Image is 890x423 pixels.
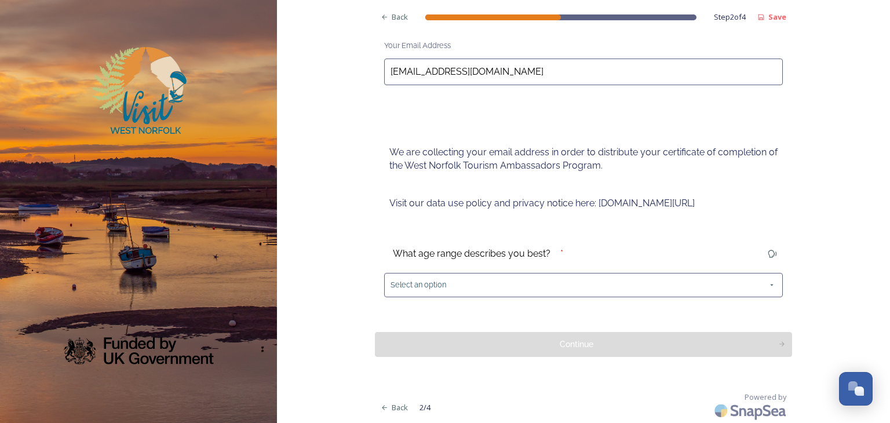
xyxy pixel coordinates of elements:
[392,402,408,413] span: Back
[391,279,446,290] span: Select an option
[384,41,451,50] span: Your Email Address
[381,338,772,351] div: Continue
[768,12,786,22] strong: Save
[745,392,786,403] span: Powered by
[384,59,783,85] input: email@domain.com
[714,12,746,23] span: Step 2 of 4
[384,240,559,268] div: What age range describes you best?
[375,332,792,357] button: Continue
[389,146,778,172] p: We are collecting your email address in order to distribute your certificate of completion of the...
[420,402,431,413] span: 2 / 4
[839,372,873,406] button: Open Chat
[392,12,408,23] span: Back
[389,197,778,210] p: Visit our data use policy and privacy notice here: [DOMAIN_NAME][URL]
